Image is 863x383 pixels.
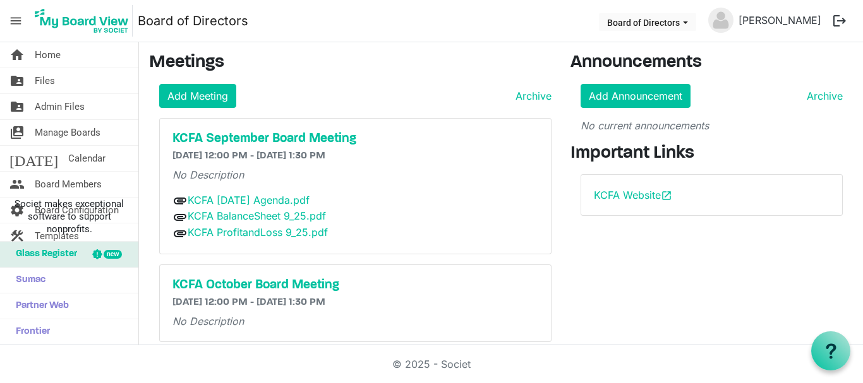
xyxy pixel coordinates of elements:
[9,68,25,93] span: folder_shared
[31,5,133,37] img: My Board View Logo
[172,167,538,182] p: No Description
[510,88,552,103] a: Archive
[172,193,188,208] span: attachment
[172,314,538,329] p: No Description
[188,194,310,206] a: KCFA [DATE] Agenda.pdf
[35,120,100,145] span: Manage Boards
[392,358,471,370] a: © 2025 - Societ
[188,209,326,222] a: KCFA BalanceSheet 9_25.pdf
[172,209,188,225] span: attachment
[172,297,538,309] h6: [DATE] 12:00 PM - [DATE] 1:30 PM
[581,84,691,108] a: Add Announcement
[661,190,672,201] span: open_in_new
[172,226,188,241] span: attachment
[9,268,45,293] span: Sumac
[35,94,85,119] span: Admin Files
[599,13,696,31] button: Board of Directors dropdownbutton
[35,42,61,68] span: Home
[172,278,538,293] a: KCFA October Board Meeting
[570,143,853,165] h3: Important Links
[68,146,106,171] span: Calendar
[733,8,826,33] a: [PERSON_NAME]
[581,118,843,133] p: No current announcements
[826,8,853,34] button: logout
[104,250,122,259] div: new
[802,88,843,103] a: Archive
[9,242,77,267] span: Glass Register
[9,319,50,345] span: Frontier
[9,172,25,197] span: people
[172,150,538,162] h6: [DATE] 12:00 PM - [DATE] 1:30 PM
[4,9,28,33] span: menu
[159,84,236,108] a: Add Meeting
[570,52,853,74] h3: Announcements
[594,189,672,201] a: KCFA Websiteopen_in_new
[6,197,133,235] span: Societ makes exceptional software to support nonprofits.
[35,68,55,93] span: Files
[149,52,552,74] h3: Meetings
[9,120,25,145] span: switch_account
[708,8,733,33] img: no-profile-picture.svg
[9,94,25,119] span: folder_shared
[31,5,138,37] a: My Board View Logo
[9,42,25,68] span: home
[9,146,58,171] span: [DATE]
[35,172,102,197] span: Board Members
[188,226,328,239] a: KCFA ProfitandLoss 9_25.pdf
[172,131,538,146] a: KCFA September Board Meeting
[138,8,248,33] a: Board of Directors
[9,293,69,319] span: Partner Web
